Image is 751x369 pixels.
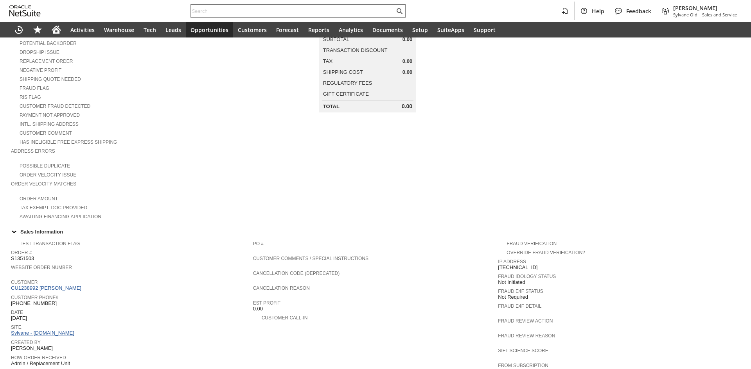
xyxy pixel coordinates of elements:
[262,315,308,321] a: Customer Call-in
[339,26,363,34] span: Analytics
[20,121,79,127] a: Intl. Shipping Address
[626,7,651,15] span: Feedback
[498,333,555,339] a: Fraud Review Reason
[498,264,537,271] span: [TECHNICAL_ID]
[673,12,697,18] span: Sylvane Old
[592,7,604,15] span: Help
[402,69,412,75] span: 0.00
[9,5,41,16] svg: logo
[20,130,72,136] a: Customer Comment
[33,25,42,34] svg: Shortcuts
[498,274,556,279] a: Fraud Idology Status
[402,36,412,43] span: 0.00
[190,26,228,34] span: Opportunities
[20,163,70,169] a: Possible Duplicate
[323,103,340,109] a: Total
[70,26,95,34] span: Activities
[11,310,23,315] a: Date
[304,22,334,37] a: Reports
[498,303,541,309] a: Fraud E4F Detail
[368,22,408,37] a: Documents
[8,226,740,237] div: Sales Information
[702,12,737,18] span: Sales and Service
[11,340,41,345] a: Created By
[20,139,117,145] a: Has Ineligible Free Express Shipping
[20,68,61,73] a: Negative Profit
[498,259,526,264] a: IP Address
[11,148,55,154] a: Address Errors
[20,241,80,246] a: Test Transaction Flag
[699,12,701,18] span: -
[20,172,76,178] a: Order Velocity Issue
[507,250,585,255] a: Override Fraud Verification?
[498,318,553,324] a: Fraud Review Action
[14,25,23,34] svg: Recent Records
[186,22,233,37] a: Opportunities
[20,205,87,210] a: Tax Exempt. Doc Provided
[308,26,329,34] span: Reports
[673,4,737,12] span: [PERSON_NAME]
[437,26,464,34] span: SuiteApps
[323,36,349,42] a: Subtotal
[11,300,57,307] span: [PHONE_NUMBER]
[276,26,299,34] span: Forecast
[253,271,340,276] a: Cancellation Code (deprecated)
[402,58,412,64] span: 0.00
[253,285,310,291] a: Cancellation Reason
[395,6,404,16] svg: Search
[11,250,32,255] a: Order #
[20,103,90,109] a: Customer Fraud Detected
[433,22,469,37] a: SuiteApps
[323,80,372,86] a: Regulatory Fees
[11,345,53,351] span: [PERSON_NAME]
[498,363,548,368] a: From Subscription
[52,25,61,34] svg: Home
[11,324,22,330] a: Site
[498,294,528,300] span: Not Required
[28,22,47,37] div: Shortcuts
[323,69,363,75] a: Shipping Cost
[507,241,557,246] a: Fraud Verification
[99,22,139,37] a: Warehouse
[498,348,548,353] a: Sift Science Score
[412,26,428,34] span: Setup
[20,41,77,46] a: Potential Backorder
[408,22,433,37] a: Setup
[372,26,403,34] span: Documents
[498,289,543,294] a: Fraud E4F Status
[20,214,101,219] a: Awaiting Financing Application
[498,279,525,285] span: Not Initiated
[323,47,388,53] a: Transaction Discount
[11,285,83,291] a: CU1238992 [PERSON_NAME]
[11,330,76,336] a: Sylvane - [DOMAIN_NAME]
[469,22,500,37] a: Support
[191,6,395,16] input: Search
[11,280,38,285] a: Customer
[66,22,99,37] a: Activities
[20,86,49,91] a: Fraud Flag
[253,256,368,261] a: Customer Comments / Special Instructions
[402,103,412,110] span: 0.00
[253,241,264,246] a: PO #
[11,255,34,262] span: S1351503
[334,22,368,37] a: Analytics
[11,295,58,300] a: Customer Phone#
[20,112,80,118] a: Payment not approved
[233,22,271,37] a: Customers
[11,315,27,321] span: [DATE]
[144,26,156,34] span: Tech
[253,300,280,306] a: Est Profit
[323,91,369,97] a: Gift Certificate
[20,59,73,64] a: Replacement Order
[474,26,496,34] span: Support
[8,226,743,237] td: Sales Information
[161,22,186,37] a: Leads
[47,22,66,37] a: Home
[139,22,161,37] a: Tech
[104,26,134,34] span: Warehouse
[20,196,58,201] a: Order Amount
[11,360,70,367] span: Admin / Replacement Unit
[20,50,59,55] a: Dropship Issue
[323,58,332,64] a: Tax
[11,181,76,187] a: Order Velocity Matches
